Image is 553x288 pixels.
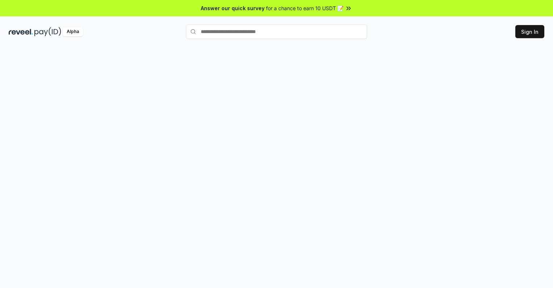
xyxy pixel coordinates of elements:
[9,27,33,36] img: reveel_dark
[266,4,344,12] span: for a chance to earn 10 USDT 📝
[63,27,83,36] div: Alpha
[201,4,265,12] span: Answer our quick survey
[34,27,61,36] img: pay_id
[515,25,544,38] button: Sign In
